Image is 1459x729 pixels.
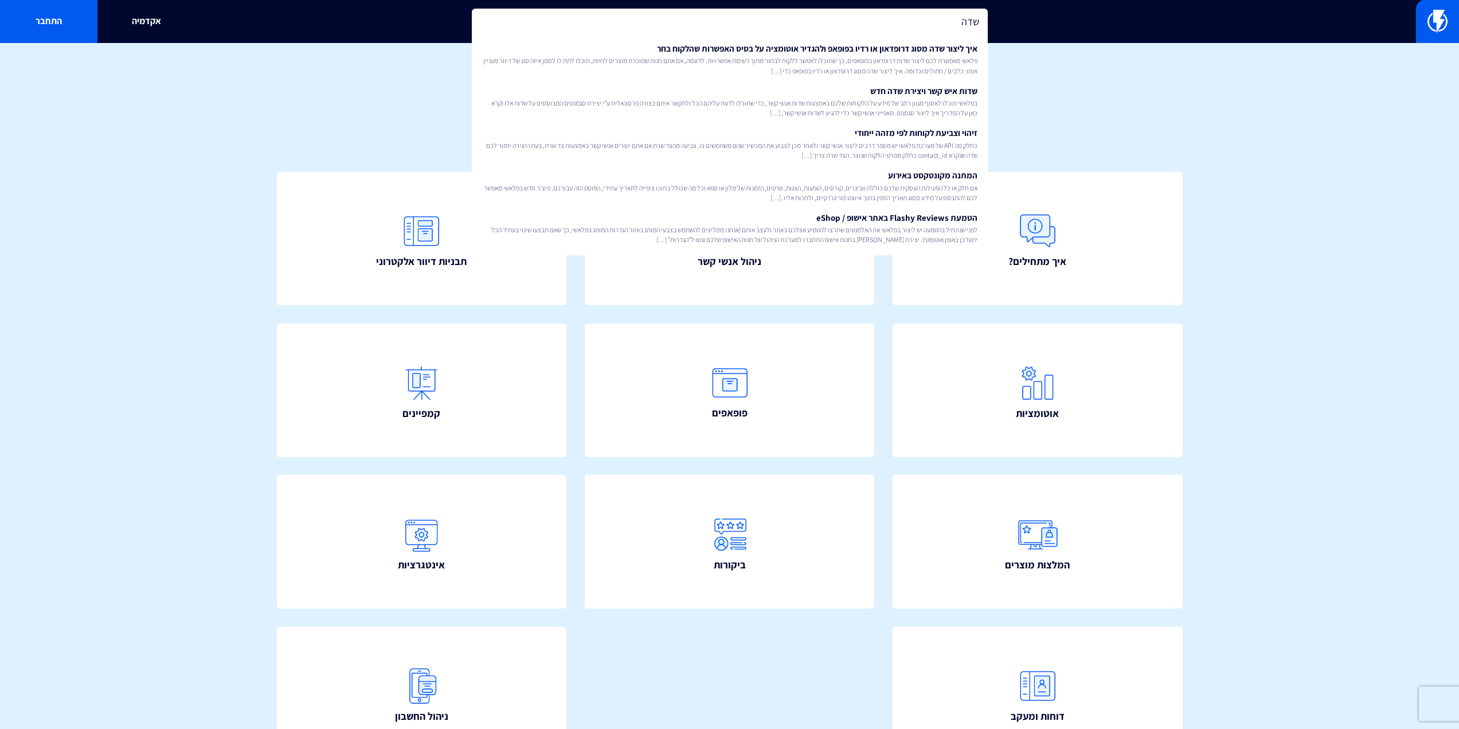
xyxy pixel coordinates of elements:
a: תבניות דיוור אלקטרוני [277,172,567,306]
a: אינטגרציות [277,475,567,609]
span: תבניות דיוור אלקטרוני [376,254,467,269]
a: ביקורות [585,475,875,609]
a: איך ליצור שדה מסוג דרופדאון או רדיו בפופאפ ולהגדיר אוטומציה על בסיס האפשרות שהלקוח בחרפלאשי מאפשר... [478,38,982,80]
a: המלצות מוצרים [893,475,1183,609]
span: לפני שנתחיל בהטמעה יש ליצור בפלאשי את האלמנטים שתרצו להטמיע אצלכם באתר ולעצב אותם (אנחנו ממליצים ... [482,225,977,244]
a: המתנה מקונטקסט באירועאם חלק או כל הפעילות העסקית שלכם כוללת וובינרים, קורסים, הופעות, הצגות, סרטי... [478,165,982,207]
span: בפלאשי תוכלו לאסוף מגוון רחב של מידע על הלקוחות שלכם באמצעות שדות אנשי קשר, כדי שתוכלו לדעת עליהם... [482,98,977,118]
input: חיפוש מהיר... [472,9,988,35]
span: פופאפים [712,406,748,420]
span: ניהול אנשי קשר [698,254,761,269]
h1: איך אפשר לעזור? [17,60,1442,83]
span: ביקורות [714,558,746,572]
span: ניהול החשבון [395,709,448,724]
span: אוטומציות [1016,406,1059,421]
span: אם חלק או כל הפעילות העסקית שלכם כוללת וובינרים, קורסים, הופעות, הצגות, סרטים, הזמנות של מלון או ... [482,183,977,202]
a: הטמעת Flashy Reviews באתר אישופ / eShopלפני שנתחיל בהטמעה יש ליצור בפלאשי את האלמנטים שתרצו להטמי... [478,207,982,250]
a: אוטומציות [893,323,1183,457]
a: איך מתחילים? [893,172,1183,306]
a: פופאפים [585,323,875,457]
span: פלאשי מאפשרת לכם ליצור שדות דרופדאון בפופאפים, כך שתוכלו לאפשר ללקוח לבחור מתוך רשימת אפשרויות. ל... [482,56,977,75]
span: אינטגרציות [398,558,445,572]
a: קמפיינים [277,323,567,457]
a: זיהוי וצביעת לקוחות לפי מזהה ייחודיכחלק מה API של מערכת פלאשי יש מספר דרכים ליצור אנשי קשר ולאחר ... [478,122,982,165]
span: דוחות ומעקב [1011,709,1065,724]
span: איך מתחילים? [1008,254,1066,269]
a: שדות איש קשר ויצירת שדה חדשבפלאשי תוכלו לאסוף מגוון רחב של מידע על הלקוחות שלכם באמצעות שדות אנשי... [478,80,982,123]
span: המלצות מוצרים [1005,558,1070,572]
span: קמפיינים [402,406,440,421]
span: כחלק מה API של מערכת פלאשי יש מספר דרכים ליצור אנשי קשר ולאחר מכן לצבוע את המכשיר שהם משתמשים בו.... [482,141,977,160]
